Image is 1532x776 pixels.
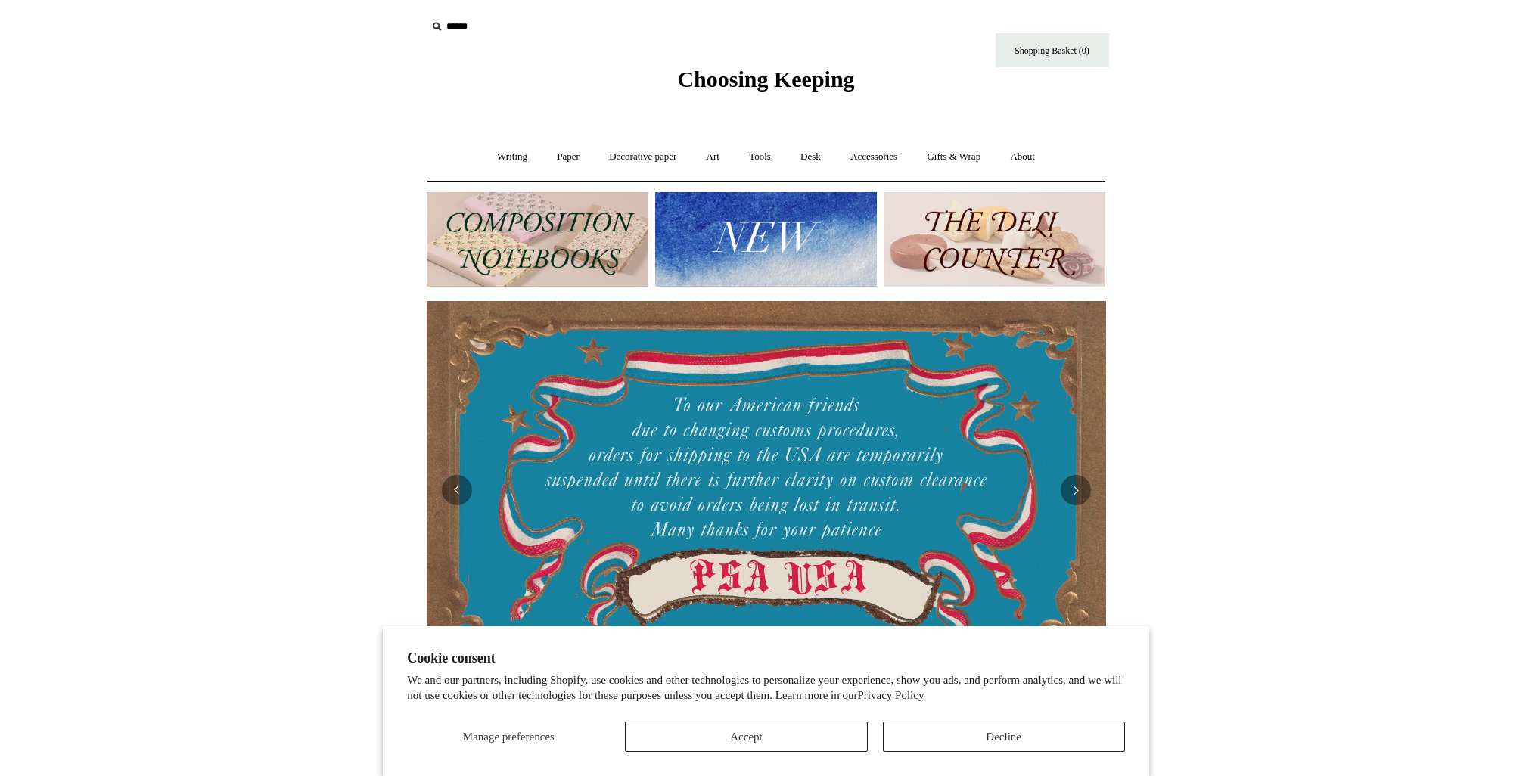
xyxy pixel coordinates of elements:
a: Gifts & Wrap [913,137,994,177]
img: The Deli Counter [884,192,1105,287]
a: Decorative paper [595,137,690,177]
a: Accessories [837,137,911,177]
h2: Cookie consent [407,650,1125,666]
img: 202302 Composition ledgers.jpg__PID:69722ee6-fa44-49dd-a067-31375e5d54ec [427,192,648,287]
button: Previous [442,475,472,505]
span: Manage preferences [463,731,555,743]
button: Decline [883,722,1125,752]
a: Choosing Keeping [677,79,854,89]
a: Paper [543,137,593,177]
button: Accept [625,722,867,752]
a: Privacy Policy [858,689,924,701]
button: Next [1061,475,1091,505]
a: Art [693,137,733,177]
a: Writing [483,137,541,177]
p: We and our partners, including Shopify, use cookies and other technologies to personalize your ex... [407,673,1125,703]
button: Manage preferences [407,722,610,752]
a: Shopping Basket (0) [996,33,1109,67]
img: New.jpg__PID:f73bdf93-380a-4a35-bcfe-7823039498e1 [655,192,877,287]
a: Desk [787,137,834,177]
span: Choosing Keeping [677,67,854,92]
img: USA PSA .jpg__PID:33428022-6587-48b7-8b57-d7eefc91f15a [427,301,1106,679]
a: Tools [735,137,785,177]
a: About [996,137,1049,177]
